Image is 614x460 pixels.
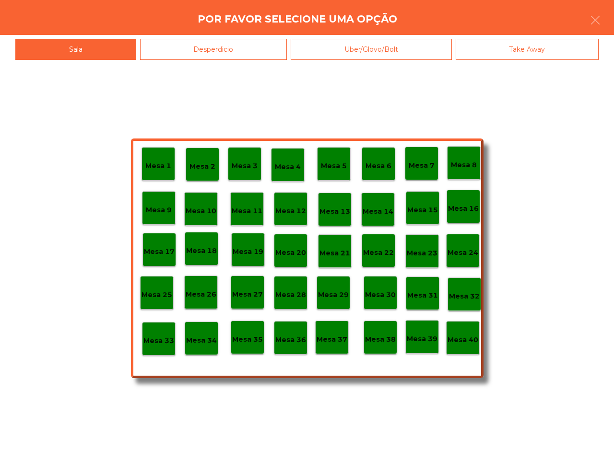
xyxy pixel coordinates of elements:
[232,206,262,217] p: Mesa 11
[317,334,347,345] p: Mesa 37
[146,205,172,216] p: Mesa 9
[448,334,478,345] p: Mesa 40
[407,205,438,216] p: Mesa 15
[142,289,172,300] p: Mesa 25
[275,334,306,345] p: Mesa 36
[275,161,301,172] p: Mesa 4
[140,39,287,60] div: Desperdicio
[186,335,217,346] p: Mesa 34
[144,246,175,257] p: Mesa 17
[363,247,394,258] p: Mesa 22
[409,160,435,171] p: Mesa 7
[363,206,393,217] p: Mesa 14
[233,246,263,257] p: Mesa 19
[319,248,350,259] p: Mesa 21
[15,39,136,60] div: Sala
[145,161,171,172] p: Mesa 1
[448,203,479,214] p: Mesa 16
[143,335,174,346] p: Mesa 33
[407,248,437,259] p: Mesa 23
[449,291,480,302] p: Mesa 32
[186,245,217,256] p: Mesa 18
[275,247,306,258] p: Mesa 20
[321,161,347,172] p: Mesa 5
[456,39,599,60] div: Take Away
[232,289,263,300] p: Mesa 27
[232,161,258,172] p: Mesa 3
[275,206,306,217] p: Mesa 12
[365,334,396,345] p: Mesa 38
[198,12,397,26] h4: Por favor selecione uma opção
[291,39,452,60] div: Uber/Glovo/Bolt
[407,333,437,345] p: Mesa 39
[448,247,478,258] p: Mesa 24
[319,206,350,217] p: Mesa 13
[186,289,216,300] p: Mesa 26
[366,161,391,172] p: Mesa 6
[189,161,215,172] p: Mesa 2
[275,289,306,300] p: Mesa 28
[407,290,438,301] p: Mesa 31
[186,206,216,217] p: Mesa 10
[451,160,477,171] p: Mesa 8
[232,334,263,345] p: Mesa 35
[365,289,396,300] p: Mesa 30
[318,289,349,300] p: Mesa 29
